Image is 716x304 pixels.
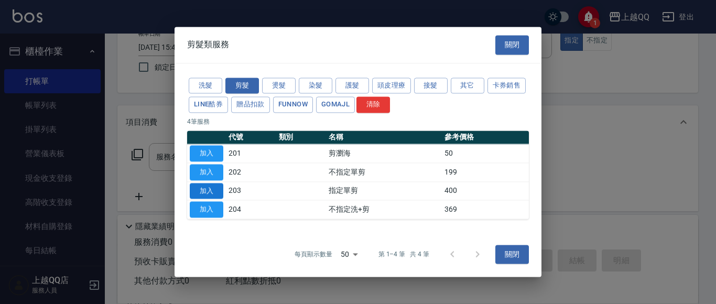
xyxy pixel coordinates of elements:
th: 名稱 [326,131,442,144]
td: 369 [442,200,529,219]
td: 204 [226,200,276,219]
td: 202 [226,163,276,182]
td: 50 [442,144,529,163]
th: 參考價格 [442,131,529,144]
td: 203 [226,181,276,200]
div: 50 [337,240,362,268]
button: 加入 [190,183,223,199]
td: 不指定單剪 [326,163,442,182]
button: 剪髮 [225,78,259,94]
button: 頭皮理療 [372,78,411,94]
button: 洗髮 [189,78,222,94]
button: 加入 [190,202,223,218]
button: LINE酷券 [189,97,228,113]
button: 護髮 [335,78,369,94]
button: 贈品扣款 [231,97,270,113]
p: 4 筆服務 [187,117,529,126]
td: 400 [442,181,529,200]
button: GOMAJL [316,97,355,113]
button: 卡券銷售 [487,78,526,94]
p: 第 1–4 筆 共 4 筆 [378,250,429,259]
button: 加入 [190,164,223,180]
th: 類別 [276,131,327,144]
button: 染髮 [299,78,332,94]
td: 199 [442,163,529,182]
td: 剪瀏海 [326,144,442,163]
button: 關閉 [495,245,529,264]
button: 清除 [356,97,390,113]
button: 關閉 [495,35,529,55]
button: 其它 [451,78,484,94]
th: 代號 [226,131,276,144]
button: 燙髮 [262,78,296,94]
span: 剪髮類服務 [187,40,229,50]
td: 201 [226,144,276,163]
td: 指定單剪 [326,181,442,200]
button: 加入 [190,145,223,161]
button: FUNNOW [273,97,313,113]
td: 不指定洗+剪 [326,200,442,219]
p: 每頁顯示數量 [295,250,332,259]
button: 接髮 [414,78,448,94]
